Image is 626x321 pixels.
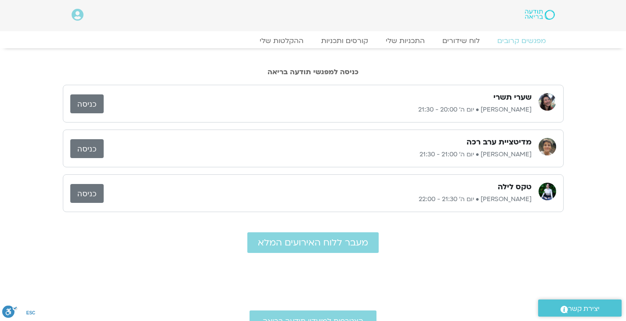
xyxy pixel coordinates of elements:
h3: מדיטציית ערב רכה [467,137,532,148]
img: ענת דוד [539,183,556,200]
span: יצירת קשר [568,303,600,315]
a: קורסים ותכניות [312,36,377,45]
a: התכניות שלי [377,36,434,45]
span: מעבר ללוח האירועים המלא [258,238,368,248]
p: [PERSON_NAME] • יום ה׳ 21:30 - 22:00 [104,194,532,205]
p: [PERSON_NAME] • יום ה׳ 21:00 - 21:30 [104,149,532,160]
a: לוח שידורים [434,36,488,45]
img: נעם גרייף [539,138,556,155]
p: [PERSON_NAME] • יום ה׳ 20:00 - 21:30 [104,105,532,115]
a: כניסה [70,139,104,158]
a: ההקלטות שלי [251,36,312,45]
img: מירה רגב [539,93,556,111]
h3: טקס לילה [498,182,532,192]
a: מעבר ללוח האירועים המלא [247,232,379,253]
h3: שערי תשרי [493,92,532,103]
h2: כניסה למפגשי תודעה בריאה [63,68,564,76]
a: כניסה [70,184,104,203]
a: יצירת קשר [538,299,622,317]
a: כניסה [70,94,104,113]
a: מפגשים קרובים [488,36,555,45]
nav: Menu [72,36,555,45]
